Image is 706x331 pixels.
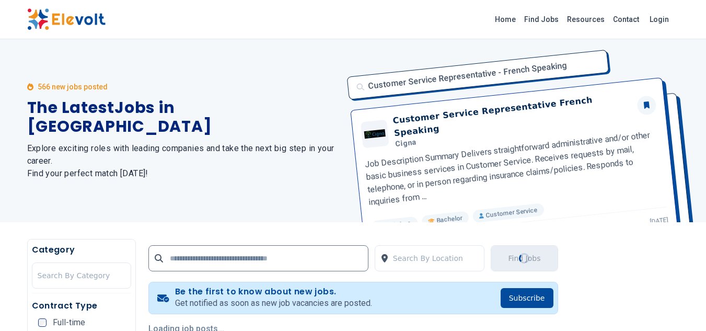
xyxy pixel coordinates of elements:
[27,98,341,136] h1: The Latest Jobs in [GEOGRAPHIC_DATA]
[32,244,131,256] h5: Category
[53,318,85,327] span: Full-time
[491,245,558,271] button: Find JobsLoading...
[175,287,372,297] h4: Be the first to know about new jobs.
[609,11,643,28] a: Contact
[38,318,47,327] input: Full-time
[517,252,531,265] div: Loading...
[27,8,106,30] img: Elevolt
[32,300,131,312] h5: Contract Type
[643,9,675,30] a: Login
[491,11,520,28] a: Home
[520,11,563,28] a: Find Jobs
[38,82,108,92] p: 566 new jobs posted
[501,288,553,308] button: Subscribe
[27,142,341,180] h2: Explore exciting roles with leading companies and take the next big step in your career. Find you...
[563,11,609,28] a: Resources
[175,297,372,310] p: Get notified as soon as new job vacancies are posted.
[654,281,706,331] iframe: Chat Widget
